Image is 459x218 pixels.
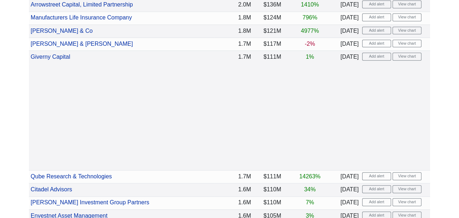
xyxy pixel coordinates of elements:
[253,196,283,209] td: $110M
[362,27,391,35] button: Add alert
[31,54,70,60] a: Giverny Capital
[337,183,360,196] td: [DATE]
[214,170,253,183] td: 1.7M
[337,51,360,64] td: [DATE]
[253,25,283,37] td: $121M
[392,0,421,8] a: View chart
[299,173,321,179] span: 14263%
[253,170,283,183] td: $111M
[362,185,391,193] button: Add alert
[253,183,283,196] td: $110M
[362,198,391,206] button: Add alert
[31,199,149,205] a: [PERSON_NAME] Investment Group Partners
[337,196,360,209] td: [DATE]
[392,40,421,48] a: View chart
[337,25,360,37] td: [DATE]
[253,51,283,64] td: $111M
[214,38,253,51] td: 1.7M
[392,198,421,206] a: View chart
[301,1,319,8] span: 1410%
[214,25,253,37] td: 1.8M
[362,53,391,61] button: Add alert
[392,13,421,21] a: View chart
[337,12,360,25] td: [DATE]
[392,27,421,35] a: View chart
[214,196,253,209] td: 1.6M
[392,53,421,61] a: View chart
[306,199,314,205] span: 7%
[306,54,314,60] span: 1%
[362,40,391,48] button: Add alert
[392,172,421,180] a: View chart
[304,186,316,192] span: 34%
[362,13,391,21] button: Add alert
[253,12,283,25] td: $124M
[31,173,112,179] a: Qube Research & Technologies
[392,185,421,193] a: View chart
[31,1,133,8] a: Arrowstreet Capital, Limited Partnership
[31,66,427,166] iframe: Advertisement
[214,12,253,25] td: 1.8M
[31,41,133,47] a: [PERSON_NAME] & [PERSON_NAME]
[337,38,360,51] td: [DATE]
[214,183,253,196] td: 1.6M
[214,51,253,64] td: 1.7M
[305,41,315,47] span: -2%
[362,172,391,180] button: Add alert
[301,28,319,34] span: 4977%
[362,0,391,8] button: Add alert
[337,170,360,183] td: [DATE]
[253,38,283,51] td: $117M
[303,14,317,21] span: 796%
[31,28,93,34] a: [PERSON_NAME] & Co
[31,14,132,21] a: Manufacturers Life Insurance Company
[31,186,72,192] a: Citadel Advisors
